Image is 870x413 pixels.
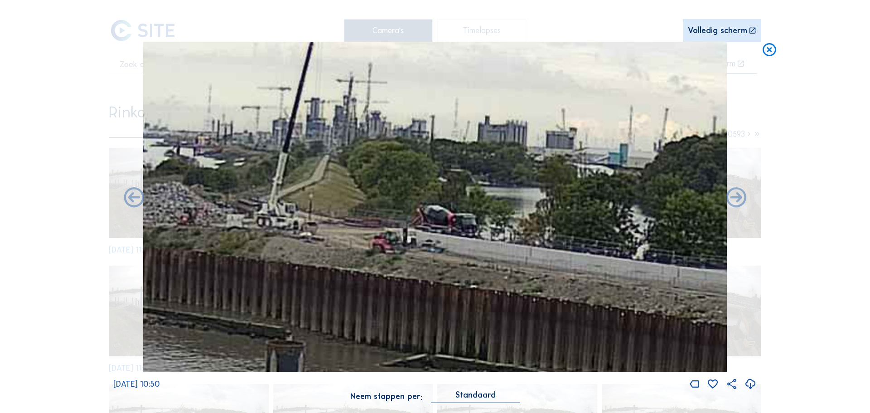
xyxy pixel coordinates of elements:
[122,186,146,210] i: Forward
[113,379,160,389] span: [DATE] 10:50
[724,186,748,210] i: Back
[688,27,747,35] div: Volledig scherm
[350,393,422,401] div: Neem stappen per:
[143,42,727,372] img: Image
[431,391,520,403] div: Standaard
[455,391,496,399] div: Standaard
